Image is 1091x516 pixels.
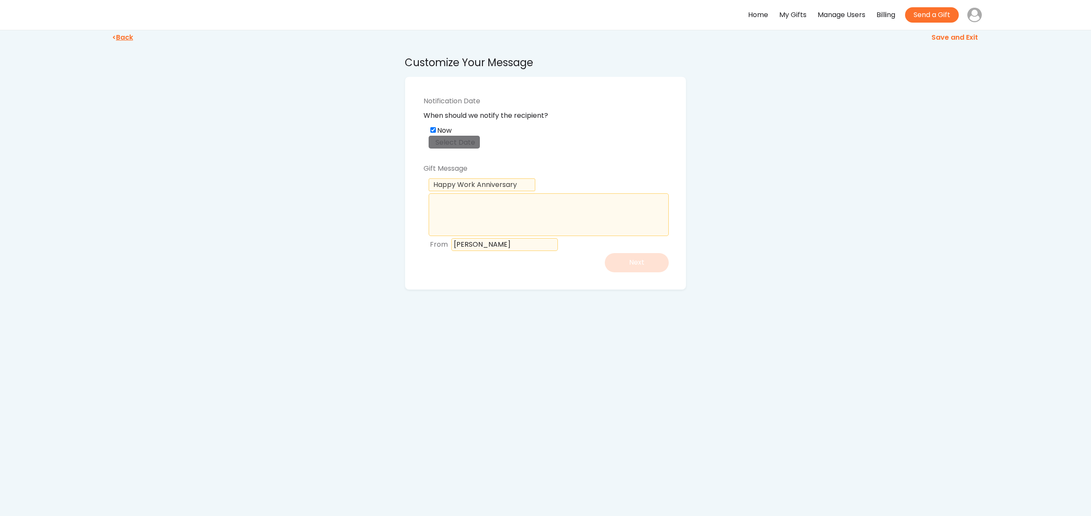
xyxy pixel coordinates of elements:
[424,163,506,175] div: Gift Message
[905,7,959,23] button: Send a Gift
[548,35,980,43] div: Save and Exit
[748,9,768,21] div: Home
[605,253,669,272] button: Next
[424,110,548,122] div: When should we notify the recipient?
[818,9,865,21] div: Manage Users
[437,125,452,135] label: Now
[405,55,686,70] div: Customize Your Message
[451,238,558,251] input: Type here...
[116,32,133,42] u: Back
[429,136,480,149] input: Select Date
[429,178,535,191] input: Type here...
[779,9,807,21] div: My Gifts
[430,239,448,251] div: From
[876,9,895,21] div: Billing
[111,35,548,43] div: <
[424,95,506,108] div: Notification Date
[109,8,152,23] img: yH5BAEAAAAALAAAAAABAAEAAAIBRAA7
